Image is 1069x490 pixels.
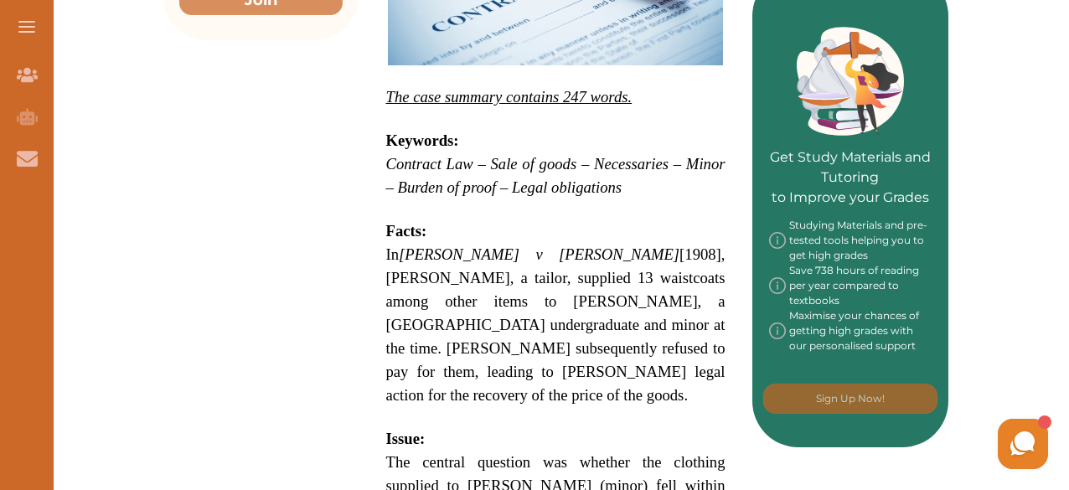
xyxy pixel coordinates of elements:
[797,27,904,136] img: Green card image
[769,263,932,308] div: Save 738 hours of reading per year compared to textbooks
[763,384,937,414] button: [object Object]
[769,218,786,263] img: info-img
[769,218,932,263] div: Studying Materials and pre-tested tools helping you to get high grades
[667,415,1052,473] iframe: HelpCrunch
[769,308,932,353] div: Maximise your chances of getting high grades with our personalised support
[386,155,726,196] em: Contract Law – Sale of goods – Necessaries – Minor – Burden of proof – Legal obligations
[386,222,427,240] strong: Facts:
[769,263,786,308] img: info-img
[399,245,679,263] em: [PERSON_NAME] v [PERSON_NAME]
[386,245,726,404] span: In [1908], [PERSON_NAME], a tailor, supplied 13 waistcoats among other items to [PERSON_NAME], a ...
[386,132,459,149] strong: Keywords:
[386,88,633,106] em: The case summary contains 247 words.
[386,430,426,447] strong: Issue:
[769,308,786,353] img: info-img
[769,101,932,208] p: Get Study Materials and Tutoring to Improve your Grades
[816,391,885,406] p: Sign Up Now!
